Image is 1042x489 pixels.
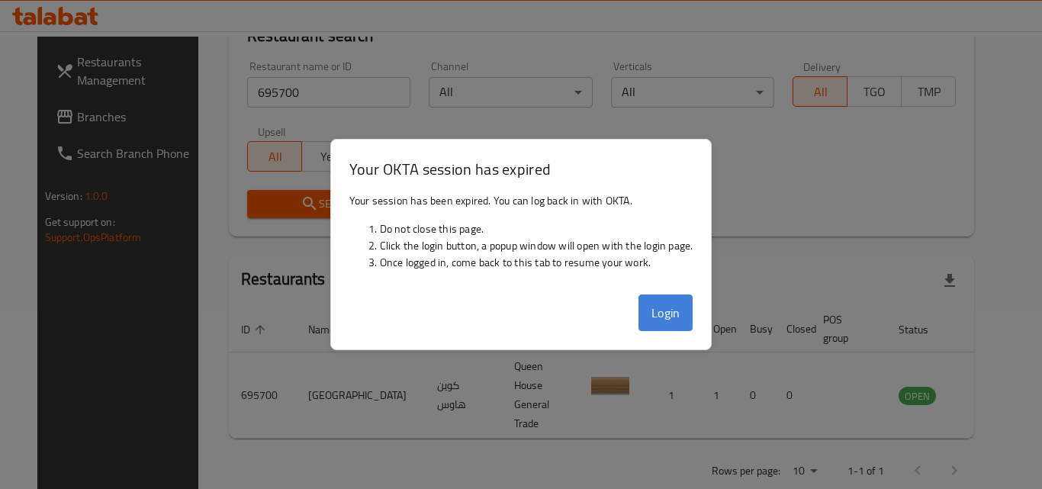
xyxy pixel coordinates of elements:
[638,294,693,331] button: Login
[380,237,693,254] li: Click the login button, a popup window will open with the login page.
[349,158,693,180] h3: Your OKTA session has expired
[331,186,712,288] div: Your session has been expired. You can log back in with OKTA.
[380,254,693,271] li: Once logged in, come back to this tab to resume your work.
[380,220,693,237] li: Do not close this page.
